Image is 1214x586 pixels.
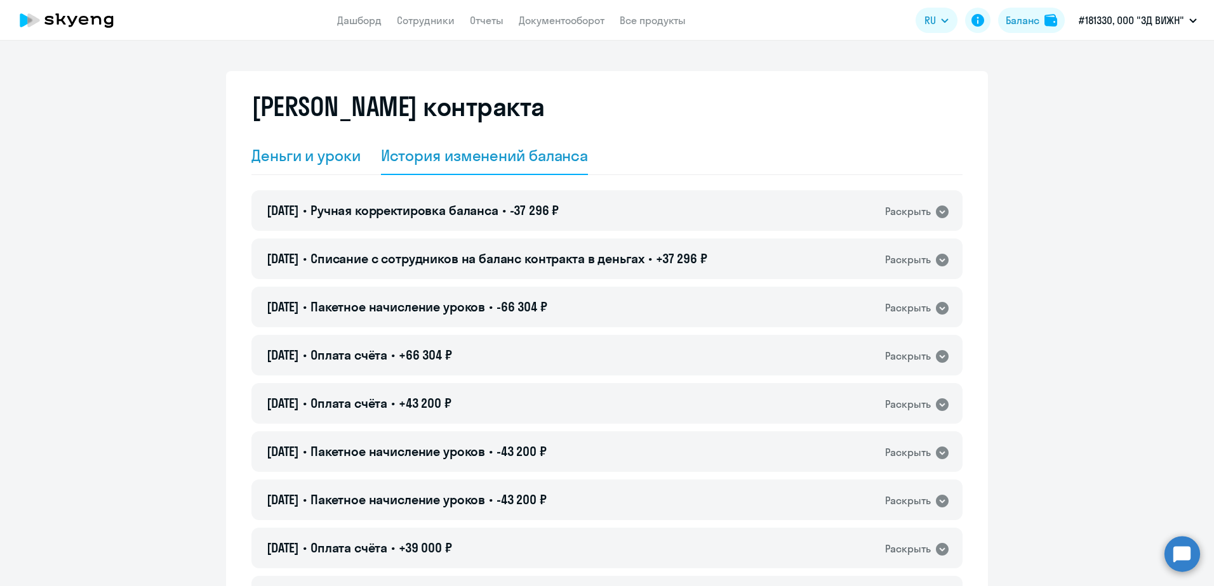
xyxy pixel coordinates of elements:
[251,145,361,166] div: Деньги и уроки
[381,145,589,166] div: История изменений баланса
[391,395,395,411] span: •
[885,396,931,412] div: Раскрыть
[303,540,307,556] span: •
[885,445,931,460] div: Раскрыть
[1072,5,1203,36] button: #181330, ООО "ЗД ВИЖН"
[397,14,455,27] a: Сотрудники
[267,202,299,218] span: [DATE]
[391,540,395,556] span: •
[303,299,307,315] span: •
[648,251,652,266] span: •
[267,395,299,411] span: [DATE]
[310,347,387,363] span: Оплата счёта
[510,202,559,218] span: -37 296 ₽
[267,540,299,556] span: [DATE]
[489,492,493,507] span: •
[337,14,382,27] a: Дашборд
[303,443,307,459] span: •
[1079,13,1184,28] p: #181330, ООО "ЗД ВИЖН"
[885,204,931,219] div: Раскрыть
[489,299,493,315] span: •
[303,347,307,363] span: •
[310,395,387,411] span: Оплата счёта
[310,443,485,459] span: Пакетное начисление уроков
[310,202,498,218] span: Ручная корректировка баланса
[470,14,504,27] a: Отчеты
[489,443,493,459] span: •
[519,14,604,27] a: Документооборот
[998,8,1065,33] button: Балансbalance
[399,395,451,411] span: +43 200 ₽
[303,395,307,411] span: •
[310,251,644,266] span: Списание с сотрудников на баланс контракта в деньгах
[310,540,387,556] span: Оплата счёта
[267,251,299,266] span: [DATE]
[656,251,707,266] span: +37 296 ₽
[303,492,307,507] span: •
[310,299,485,315] span: Пакетное начисление уроков
[885,300,931,316] div: Раскрыть
[885,541,931,557] div: Раскрыть
[502,202,506,218] span: •
[267,492,299,507] span: [DATE]
[267,443,299,459] span: [DATE]
[497,299,547,315] span: -66 304 ₽
[1044,14,1057,27] img: balance
[885,348,931,364] div: Раскрыть
[267,347,299,363] span: [DATE]
[924,13,936,28] span: RU
[391,347,395,363] span: •
[399,347,452,363] span: +66 304 ₽
[497,492,547,507] span: -43 200 ₽
[310,492,485,507] span: Пакетное начисление уроков
[251,91,545,122] h2: [PERSON_NAME] контракта
[916,8,957,33] button: RU
[620,14,686,27] a: Все продукты
[885,493,931,509] div: Раскрыть
[1006,13,1039,28] div: Баланс
[303,202,307,218] span: •
[885,252,931,268] div: Раскрыть
[303,251,307,266] span: •
[399,540,452,556] span: +39 000 ₽
[267,299,299,315] span: [DATE]
[497,443,547,459] span: -43 200 ₽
